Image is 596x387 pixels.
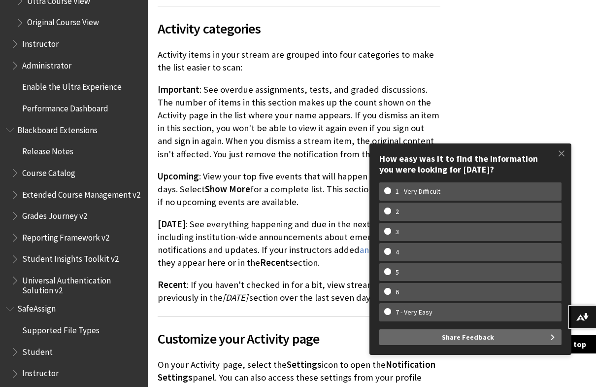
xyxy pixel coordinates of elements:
[442,329,494,345] span: Share Feedback
[287,359,322,370] span: Settings
[22,79,122,92] span: Enable the Ultra Experience
[22,100,108,113] span: Performance Dashboard
[22,229,109,243] span: Reporting Framework v2
[158,48,440,74] p: Activity items in your stream are grouped into four categories to make the list easier to scan:
[22,322,99,335] span: Supported File Types
[384,288,410,296] w-span: 6
[6,122,142,296] nav: Book outline for Blackboard Extensions
[260,257,289,268] span: Recent
[384,208,410,216] w-span: 2
[158,171,199,182] span: Upcoming
[158,218,186,230] span: [DATE]
[158,279,187,290] span: Recent
[384,187,452,196] w-span: 1 - Very Difficult
[22,35,59,49] span: Instructor
[17,301,56,314] span: SafeAssign
[379,153,562,175] div: How easy was it to find the information you were looking for [DATE]?
[158,18,440,39] span: Activity categories
[205,183,250,195] span: Show More
[379,329,562,345] button: Share Feedback
[158,279,440,304] p: : If you haven't checked in for a bit, view stream items that were previously in the section over...
[158,170,440,209] p: : View your top five events that will happen in the next seven days. Select for a complete list. ...
[158,218,440,270] p: : See everything happening and due in the next 24 hours, including institution-wide announcements...
[22,143,73,156] span: Release Notes
[22,344,53,357] span: Student
[22,165,75,178] span: Course Catalog
[22,365,59,379] span: Instructor
[22,208,87,221] span: Grades Journey v2
[158,83,440,161] p: : See overdue assignments, tests, and graded discussions. The number of items in this section mak...
[223,292,248,303] span: [DATE]
[22,57,71,70] span: Administrator
[384,228,410,236] w-span: 3
[22,251,119,264] span: Student Insights Toolkit v2
[22,272,141,295] span: Universal Authentication Solution v2
[384,268,410,277] w-span: 5
[158,328,440,349] span: Customize your Activity page
[384,308,444,317] w-span: 7 - Very Easy
[384,248,410,256] w-span: 4
[360,244,423,256] a: announcements
[27,14,99,28] span: Original Course View
[17,122,98,135] span: Blackboard Extensions
[158,84,199,95] span: Important
[22,186,140,200] span: Extended Course Management v2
